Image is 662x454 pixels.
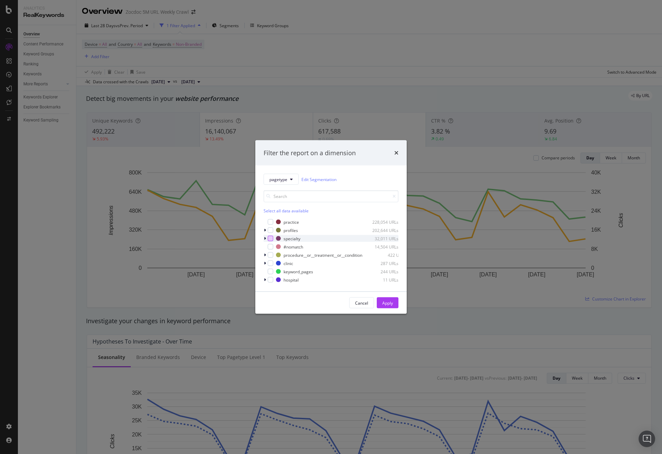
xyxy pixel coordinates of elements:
button: Apply [377,297,398,308]
div: Select all data available [264,208,398,214]
div: procedure__or__treatment__or__condition [284,252,362,258]
div: 32,011 URLs [365,235,398,241]
div: specialty [284,235,300,241]
div: 287 URLs [365,260,398,266]
div: 228,054 URLs [365,219,398,225]
button: Cancel [349,297,374,308]
div: clinic [284,260,293,266]
div: Cancel [355,300,368,306]
div: Open Intercom Messenger [639,431,655,447]
button: pagetype [264,174,299,185]
div: times [394,148,398,157]
span: pagetype [269,176,287,182]
div: modal [255,140,407,314]
input: Search [264,190,398,202]
div: 422 URLs [372,252,406,258]
div: Apply [382,300,393,306]
div: #nomatch [284,244,303,250]
div: 11 URLs [365,277,398,283]
a: Edit Segmentation [301,176,337,183]
div: Filter the report on a dimension [264,148,356,157]
div: 244 URLs [365,268,398,274]
div: keyword_pages [284,268,313,274]
div: practice [284,219,299,225]
div: hospital [284,277,299,283]
div: 202,644 URLs [365,227,398,233]
div: 14,504 URLs [365,244,398,250]
div: profiles [284,227,298,233]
